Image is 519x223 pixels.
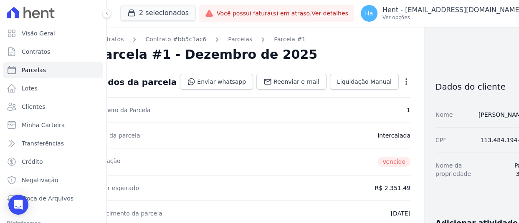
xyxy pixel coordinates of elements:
[375,184,410,192] dd: R$ 2.351,49
[377,131,410,140] dd: Intercalada
[120,5,196,21] button: 2 selecionados
[145,35,206,44] a: Contrato #bb5c1ac6
[3,117,103,133] a: Minha Carteira
[22,121,65,129] span: Minha Carteira
[95,106,151,114] dt: Número da Parcela
[95,77,177,87] div: Dados da parcela
[3,43,103,60] a: Contratos
[95,184,139,192] dt: Valor esperado
[95,35,410,44] nav: Breadcrumb
[274,35,306,44] a: Parcela #1
[273,78,319,86] span: Reenviar e-mail
[22,139,64,148] span: Transferências
[22,158,43,166] span: Crédito
[3,190,103,207] a: Troca de Arquivos
[3,172,103,188] a: Negativação
[3,80,103,97] a: Lotes
[22,66,46,74] span: Parcelas
[95,131,140,140] dt: Tipo da parcela
[22,194,73,203] span: Troca de Arquivos
[337,78,392,86] span: Liquidação Manual
[377,157,410,167] span: Vencido
[22,84,38,93] span: Lotes
[3,62,103,78] a: Parcelas
[8,195,28,215] div: Open Intercom Messenger
[228,35,252,44] a: Parcelas
[22,103,45,111] span: Clientes
[330,74,399,90] a: Liquidação Manual
[390,209,410,218] dd: [DATE]
[256,74,327,90] a: Reenviar e-mail
[3,98,103,115] a: Clientes
[3,135,103,152] a: Transferências
[95,209,162,218] dt: Vencimento da parcela
[3,25,103,42] a: Visão Geral
[435,136,446,144] dt: CPF
[22,48,50,56] span: Contratos
[365,10,373,16] span: Ha
[217,9,348,18] span: Você possui fatura(s) em atraso.
[22,176,58,184] span: Negativação
[435,110,453,119] dt: Nome
[435,161,496,178] dt: Nome da propriedade
[3,153,103,170] a: Crédito
[180,74,253,90] a: Enviar whatsapp
[95,47,317,62] h2: Parcela #1 - Dezembro de 2025
[311,10,348,17] a: Ver detalhes
[95,35,124,44] a: Contratos
[407,106,410,114] dd: 1
[95,157,121,167] dt: Situação
[22,29,55,38] span: Visão Geral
